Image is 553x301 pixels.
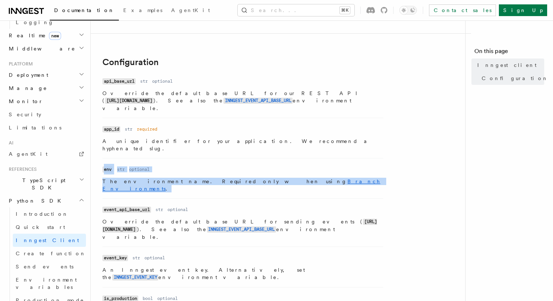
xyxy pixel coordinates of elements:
[499,4,547,16] a: Sign Up
[102,207,151,213] code: event_api_base_url
[6,174,86,194] button: TypeScript SDK
[167,2,214,20] a: AgentKit
[6,71,48,79] span: Deployment
[54,7,114,13] span: Documentation
[132,255,140,261] dd: str
[13,260,86,273] a: Send events
[9,112,41,117] span: Security
[207,226,276,232] a: INNGEST_EVENT_API_BASE_URL
[102,78,136,84] code: api_base_url
[117,166,125,172] dd: str
[102,255,128,261] code: event_key
[13,273,86,294] a: Environment variables
[102,266,383,281] p: An Inngest event key. Alternatively, set the environment variable.
[6,68,86,82] button: Deployment
[49,32,61,40] span: new
[119,2,167,20] a: Examples
[168,207,188,212] dd: optional
[6,98,43,105] span: Monitor
[155,207,163,212] dd: str
[6,197,65,204] span: Python SDK
[13,207,86,221] a: Introduction
[6,61,33,67] span: Platform
[16,237,79,243] span: Inngest Client
[6,45,75,52] span: Middleware
[6,121,86,134] a: Limitations
[6,95,86,108] button: Monitor
[102,126,120,132] code: app_id
[16,264,74,270] span: Send events
[429,4,496,16] a: Contact sales
[223,98,293,104] code: INNGEST_EVENT_API_BASE_URL
[9,125,61,131] span: Limitations
[6,32,61,39] span: Realtime
[482,75,548,82] span: Configuration
[6,82,86,95] button: Manage
[152,78,173,84] dd: optional
[477,61,537,69] span: Inngest client
[16,224,65,230] span: Quick start
[6,166,37,172] span: References
[105,98,154,104] code: [URL][DOMAIN_NAME]
[140,78,148,84] dd: str
[102,166,113,173] code: env
[223,98,293,104] a: INNGEST_EVENT_API_BASE_URL
[123,7,162,13] span: Examples
[474,47,544,59] h4: On this page
[125,126,132,132] dd: str
[102,178,383,192] p: The environment name. Required only when using .
[474,59,544,72] a: Inngest client
[399,6,417,15] button: Toggle dark mode
[13,234,86,247] a: Inngest Client
[6,29,86,42] button: Realtimenew
[112,274,158,280] a: INNGEST_EVENT_KEY
[238,4,354,16] button: Search...⌘K
[340,7,350,14] kbd: ⌘K
[102,57,159,67] a: Configuration
[129,166,150,172] dd: optional
[6,147,86,161] a: AgentKit
[137,126,157,132] dd: required
[171,7,210,13] span: AgentKit
[16,277,77,290] span: Environment variables
[50,2,119,20] a: Documentation
[102,90,383,112] p: Override the default base URL for our REST API ( ). See also the environment variable.
[9,151,48,157] span: AgentKit
[6,42,86,55] button: Middleware
[16,211,68,217] span: Introduction
[102,218,383,241] p: Override the default base URL for sending events ( ). See also the environment variable.
[6,194,86,207] button: Python SDK
[479,72,544,85] a: Configuration
[102,178,380,192] a: Branch Environments
[13,16,86,29] a: Logging
[144,255,165,261] dd: optional
[6,177,79,191] span: TypeScript SDK
[6,84,47,92] span: Manage
[16,251,86,256] span: Create function
[102,138,383,152] p: A unique identifier for your application. We recommend a hyphenated slug.
[6,140,14,146] span: AI
[6,108,86,121] a: Security
[13,247,86,260] a: Create function
[16,19,54,25] span: Logging
[13,221,86,234] a: Quick start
